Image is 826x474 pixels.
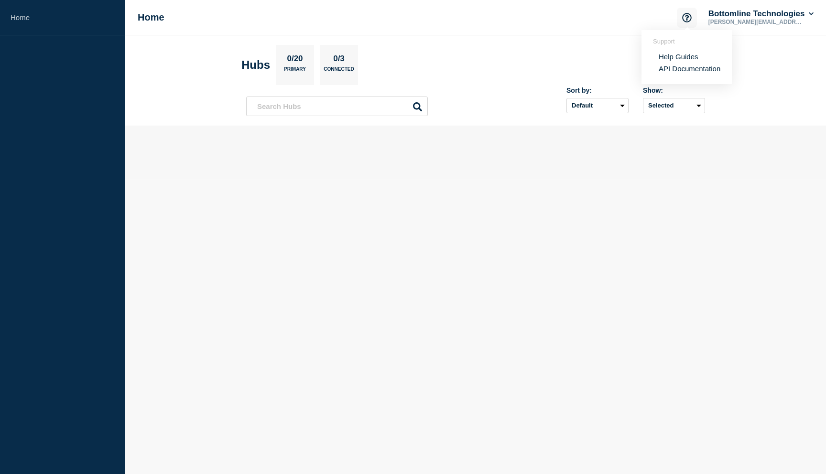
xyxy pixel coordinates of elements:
p: 0/20 [283,54,306,66]
div: Show: [643,86,705,94]
select: Sort by [566,98,629,113]
p: Primary [284,66,306,76]
button: Bottomline Technologies [706,9,815,19]
header: Support [653,38,720,45]
button: Support [677,8,697,28]
h2: Hubs [241,58,270,72]
p: [PERSON_NAME][EMAIL_ADDRESS][PERSON_NAME][DOMAIN_NAME] [706,19,806,25]
a: Help Guides [659,53,698,61]
button: Selected [643,98,705,113]
p: 0/3 [330,54,348,66]
div: Sort by: [566,86,629,94]
input: Search Hubs [246,97,428,116]
p: Connected [324,66,354,76]
a: API Documentation [659,65,720,73]
h1: Home [138,12,164,23]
